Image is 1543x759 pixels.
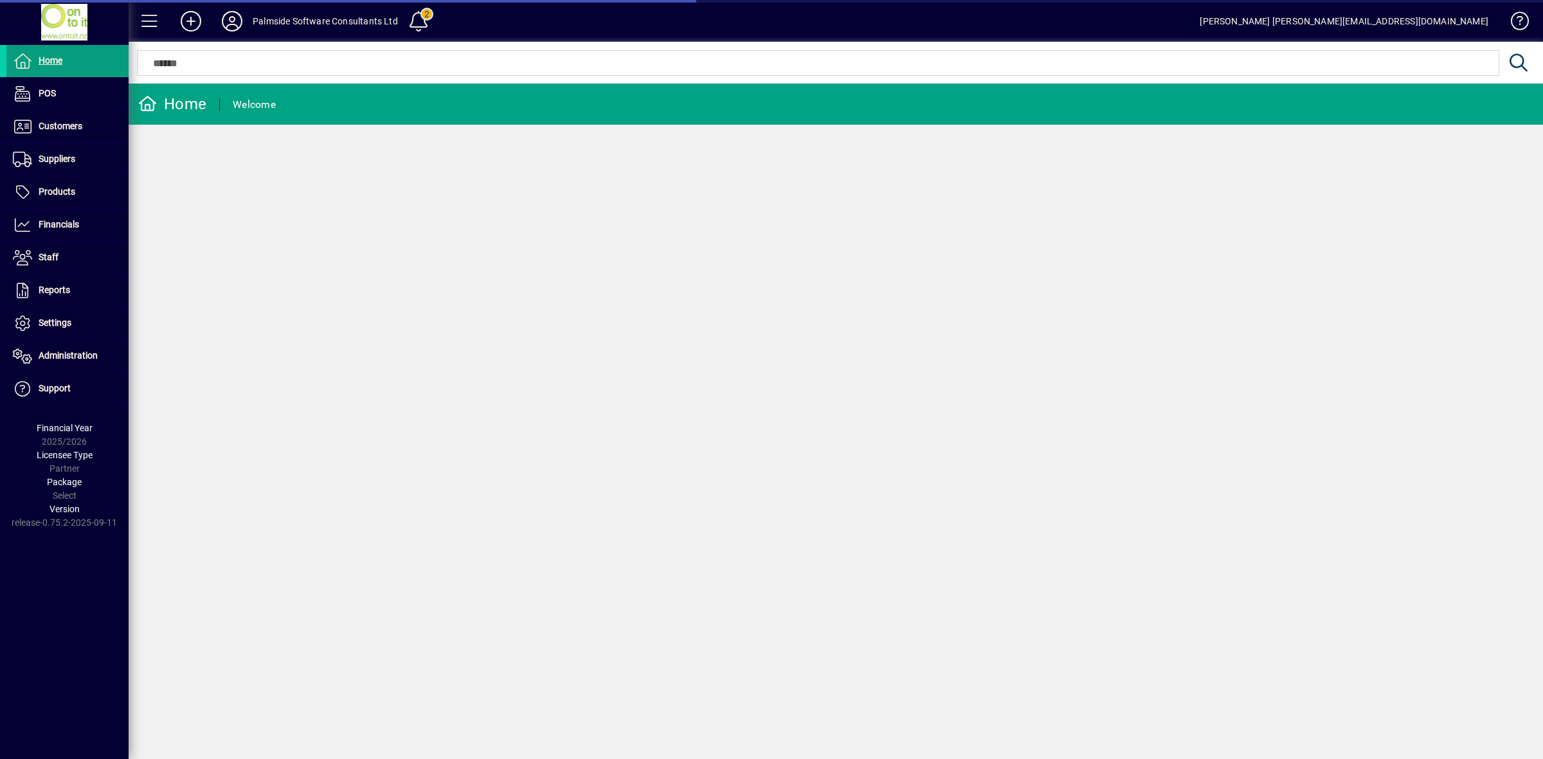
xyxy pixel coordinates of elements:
[39,350,98,361] span: Administration
[6,78,129,110] a: POS
[6,242,129,274] a: Staff
[50,504,80,514] span: Version
[1200,11,1488,31] div: [PERSON_NAME] [PERSON_NAME][EMAIL_ADDRESS][DOMAIN_NAME]
[39,186,75,197] span: Products
[6,209,129,241] a: Financials
[138,94,206,114] div: Home
[6,111,129,143] a: Customers
[6,307,129,339] a: Settings
[39,252,59,262] span: Staff
[39,55,62,66] span: Home
[253,11,398,31] div: Palmside Software Consultants Ltd
[170,10,212,33] button: Add
[6,340,129,372] a: Administration
[6,176,129,208] a: Products
[212,10,253,33] button: Profile
[6,143,129,175] a: Suppliers
[39,285,70,295] span: Reports
[39,88,56,98] span: POS
[39,154,75,164] span: Suppliers
[37,450,93,460] span: Licensee Type
[1501,3,1527,44] a: Knowledge Base
[6,274,129,307] a: Reports
[233,94,276,115] div: Welcome
[39,219,79,229] span: Financials
[6,373,129,405] a: Support
[37,423,93,433] span: Financial Year
[47,477,82,487] span: Package
[39,317,71,328] span: Settings
[39,383,71,393] span: Support
[39,121,82,131] span: Customers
